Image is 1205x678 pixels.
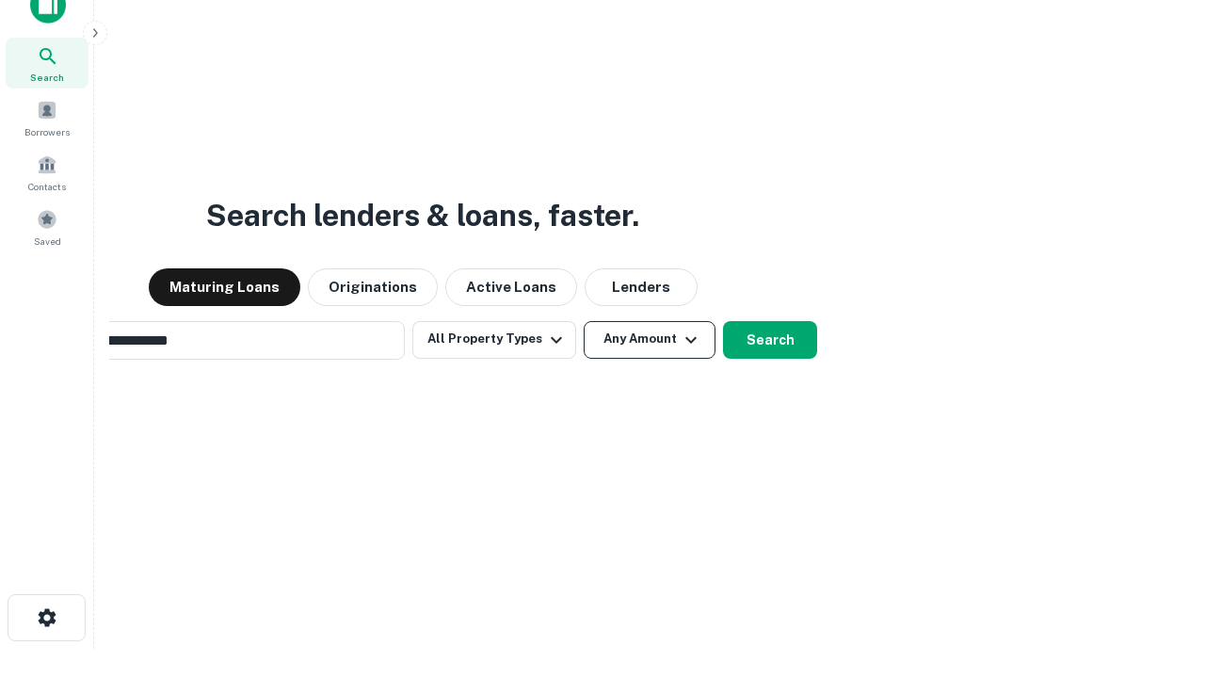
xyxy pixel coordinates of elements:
span: Search [30,70,64,85]
button: Any Amount [584,321,715,359]
span: Borrowers [24,124,70,139]
button: All Property Types [412,321,576,359]
button: Active Loans [445,268,577,306]
button: Maturing Loans [149,268,300,306]
span: Saved [34,234,61,249]
a: Borrowers [6,92,88,143]
h3: Search lenders & loans, faster. [206,193,639,238]
button: Originations [308,268,438,306]
button: Lenders [585,268,698,306]
a: Saved [6,202,88,252]
span: Contacts [28,179,66,194]
iframe: Chat Widget [1111,527,1205,618]
a: Search [6,38,88,89]
a: Contacts [6,147,88,198]
button: Search [723,321,817,359]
